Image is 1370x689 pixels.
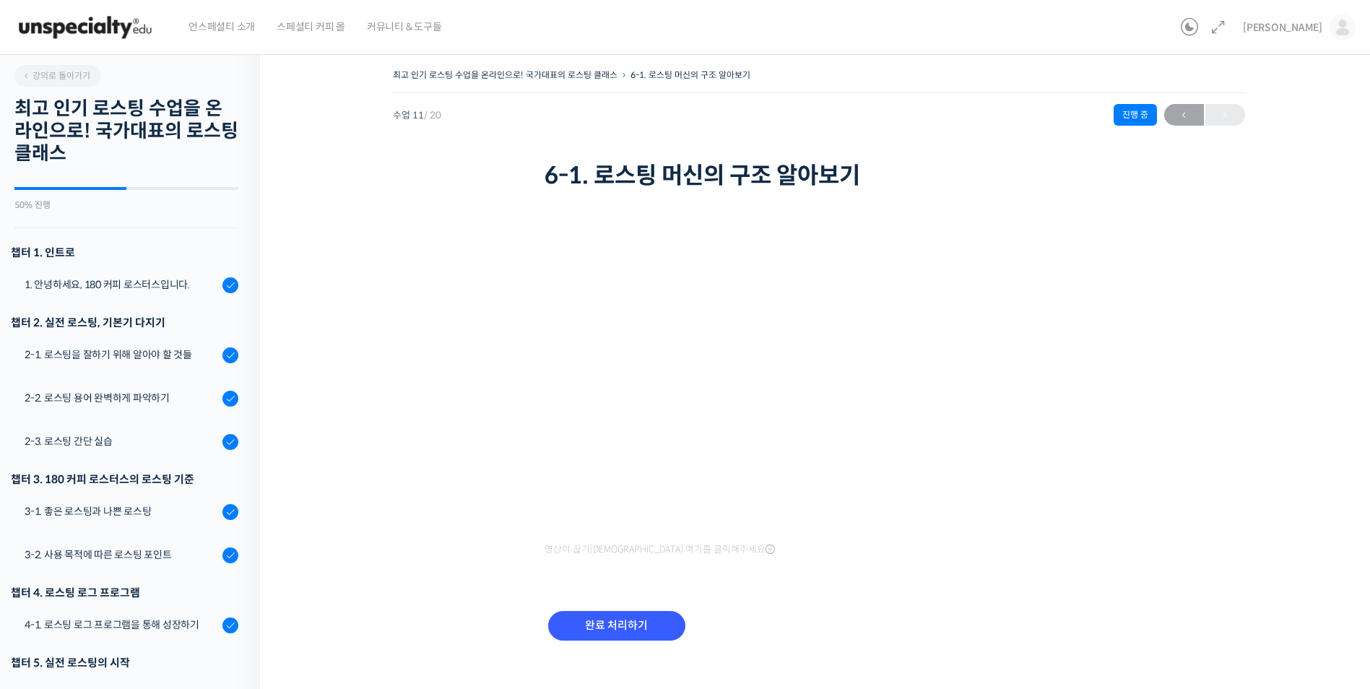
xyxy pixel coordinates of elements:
[25,390,218,406] div: 2-2. 로스팅 용어 완벽하게 파악하기
[1164,104,1204,126] a: ←이전
[25,503,218,519] div: 3-1. 좋은 로스팅과 나쁜 로스팅
[11,313,238,332] div: 챕터 2. 실전 로스팅, 기본기 다지기
[630,69,750,80] a: 6-1. 로스팅 머신의 구조 알아보기
[25,547,218,563] div: 3-2. 사용 목적에 따른 로스팅 포인트
[25,347,218,363] div: 2-1. 로스팅을 잘하기 위해 알아야 할 것들
[22,70,90,81] span: 강의로 돌아가기
[25,617,218,633] div: 4-1. 로스팅 로그 프로그램을 통해 성장하기
[1114,104,1157,126] div: 진행 중
[393,69,617,80] a: 최고 인기 로스팅 수업을 온라인으로! 국가대표의 로스팅 클래스
[545,544,775,555] span: 영상이 끊기[DEMOGRAPHIC_DATA] 여기를 클릭해주세요
[1164,105,1204,125] span: ←
[548,611,685,641] input: 완료 처리하기
[424,109,441,121] span: / 20
[393,110,441,120] span: 수업 11
[14,201,238,209] div: 50% 진행
[14,65,101,87] a: 강의로 돌아가기
[11,469,238,489] div: 챕터 3. 180 커피 로스터스의 로스팅 기준
[11,653,238,672] div: 챕터 5. 실전 로스팅의 시작
[25,433,218,449] div: 2-3. 로스팅 간단 실습
[1243,21,1322,34] span: [PERSON_NAME]
[545,162,1093,189] h1: 6-1. 로스팅 머신의 구조 알아보기
[11,243,238,262] h3: 챕터 1. 인트로
[25,277,218,292] div: 1. 안녕하세요, 180 커피 로스터스입니다.
[14,97,238,165] h2: 최고 인기 로스팅 수업을 온라인으로! 국가대표의 로스팅 클래스
[11,583,238,602] div: 챕터 4. 로스팅 로그 프로그램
